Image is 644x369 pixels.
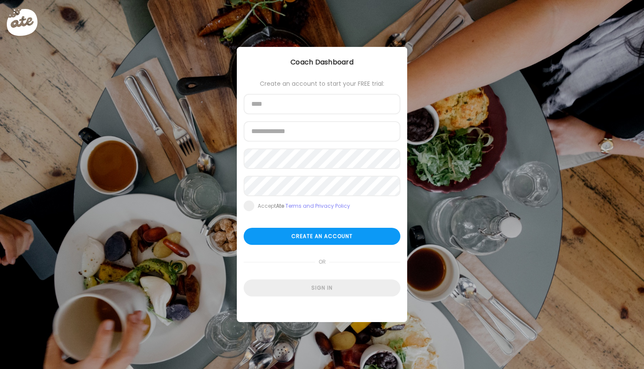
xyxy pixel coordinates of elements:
[276,202,284,209] b: Ate
[244,80,400,87] div: Create an account to start your FREE trial:
[237,57,407,67] div: Coach Dashboard
[285,202,350,209] a: Terms and Privacy Policy
[244,279,400,296] div: Sign in
[258,203,350,209] div: Accept
[244,228,400,245] div: Create an account
[315,253,329,270] span: or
